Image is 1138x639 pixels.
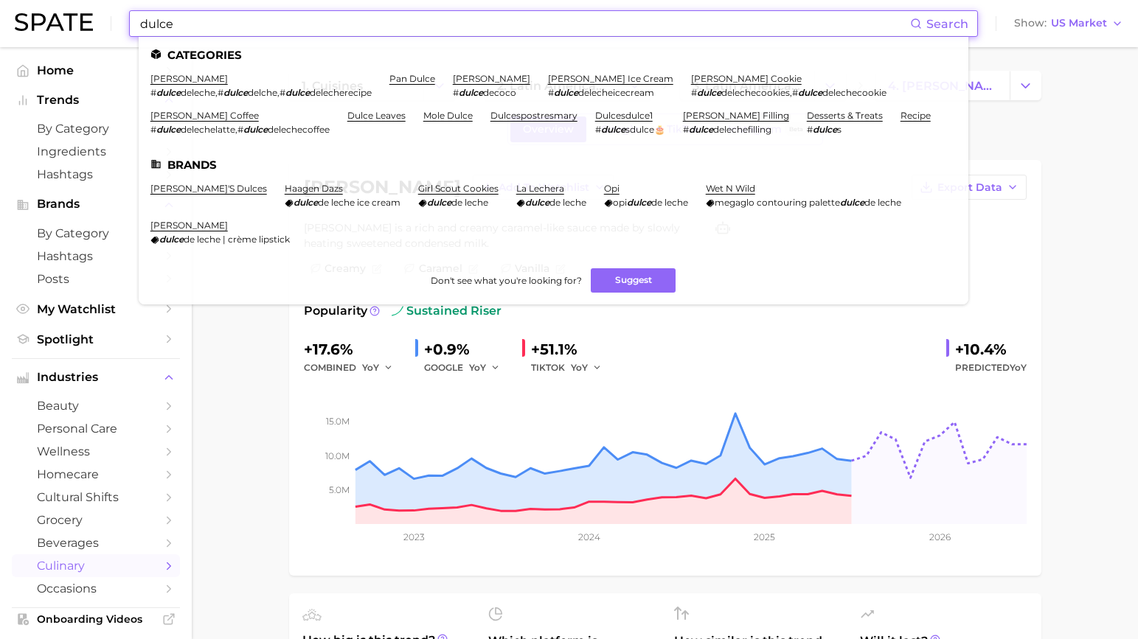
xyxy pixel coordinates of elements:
em: dulce [627,197,651,208]
a: [PERSON_NAME] [150,73,228,84]
span: My Watchlist [37,302,155,316]
span: sdulce🎂 [625,124,665,135]
div: , [691,87,887,98]
span: Export Data [937,181,1002,194]
button: Brands [12,193,180,215]
em: dulce [294,197,318,208]
a: pan dulce [389,73,435,84]
span: # [595,124,601,135]
span: beauty [37,399,155,413]
span: opi [613,197,627,208]
a: Hashtags [12,245,180,268]
span: delechecookies [721,87,790,98]
span: YoY [362,361,379,374]
a: personal care [12,417,180,440]
span: Onboarding Videos [37,612,155,626]
span: Hashtags [37,249,155,263]
em: dulce [525,197,549,208]
span: Home [37,63,155,77]
span: de leche [549,197,586,208]
a: wet n wild [706,183,755,194]
span: Brands [37,198,155,211]
em: dulce [159,234,184,245]
span: delechecoffee [268,124,330,135]
a: [PERSON_NAME] ice cream [548,73,673,84]
span: Ingredients [37,144,155,158]
div: +17.6% [304,338,403,361]
a: [PERSON_NAME] [150,220,228,231]
span: homecare [37,467,155,481]
a: beverages [12,531,180,554]
span: decoco [483,87,516,98]
a: beauty [12,394,180,417]
a: Hashtags [12,163,180,186]
a: [PERSON_NAME] coffee [150,110,259,121]
span: Popularity [304,302,367,320]
a: haagen dazs [285,183,343,194]
span: de leche [864,197,901,208]
a: dulcespostresmary [490,110,577,121]
span: de leche | crème lipstick [184,234,290,245]
button: ShowUS Market [1010,14,1127,33]
em: dulce [223,87,248,98]
a: recipe [901,110,931,121]
a: wellness [12,440,180,463]
span: Predicted [955,359,1027,377]
span: de leche [451,197,488,208]
a: Onboarding Videos [12,608,180,630]
span: grocery [37,513,155,527]
tspan: 2023 [403,531,424,542]
a: by Category [12,222,180,245]
em: dulce [156,87,181,98]
span: Industries [37,371,155,384]
a: desserts & treats [807,110,883,121]
a: [PERSON_NAME]'s dulces [150,183,267,194]
span: Search [926,17,968,31]
button: Export Data [912,175,1027,200]
li: Brands [150,158,957,171]
button: YoY [362,359,394,377]
a: occasions [12,577,180,600]
a: Spotlight [12,328,180,351]
em: dulce [840,197,864,208]
em: dulce [554,87,578,98]
span: culinary [37,559,155,573]
span: delechelatte [181,124,235,135]
span: delche [248,87,277,98]
a: Home [12,59,180,82]
a: My Watchlist [12,298,180,321]
div: GOOGLE [424,359,510,377]
img: SPATE [15,13,93,31]
em: dulce [689,124,713,135]
em: dulce [156,124,181,135]
button: YoY [469,359,501,377]
span: delechecookie [822,87,887,98]
input: Search here for a brand, industry, or ingredient [139,11,910,36]
span: de leche [651,197,688,208]
em: dulce [813,124,837,135]
span: megaglo contouring palette [715,197,840,208]
span: # [280,87,285,98]
em: dulce [427,197,451,208]
span: YoY [571,361,588,374]
em: dulce [243,124,268,135]
em: dulce [459,87,483,98]
div: +51.1% [531,338,612,361]
a: mole dulce [423,110,473,121]
span: US Market [1051,19,1107,27]
a: [PERSON_NAME] [453,73,530,84]
em: dulce [601,124,625,135]
span: deleche [181,87,215,98]
div: +10.4% [955,338,1027,361]
a: dulce leaves [347,110,406,121]
button: Industries [12,366,180,388]
span: # [691,87,697,98]
em: dulce [697,87,721,98]
a: cultural shifts [12,486,180,509]
span: delechefilling [713,124,771,135]
span: # [807,124,813,135]
span: # [683,124,689,135]
span: Spotlight [37,332,155,346]
tspan: 2026 [929,531,950,542]
span: # [237,124,243,135]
